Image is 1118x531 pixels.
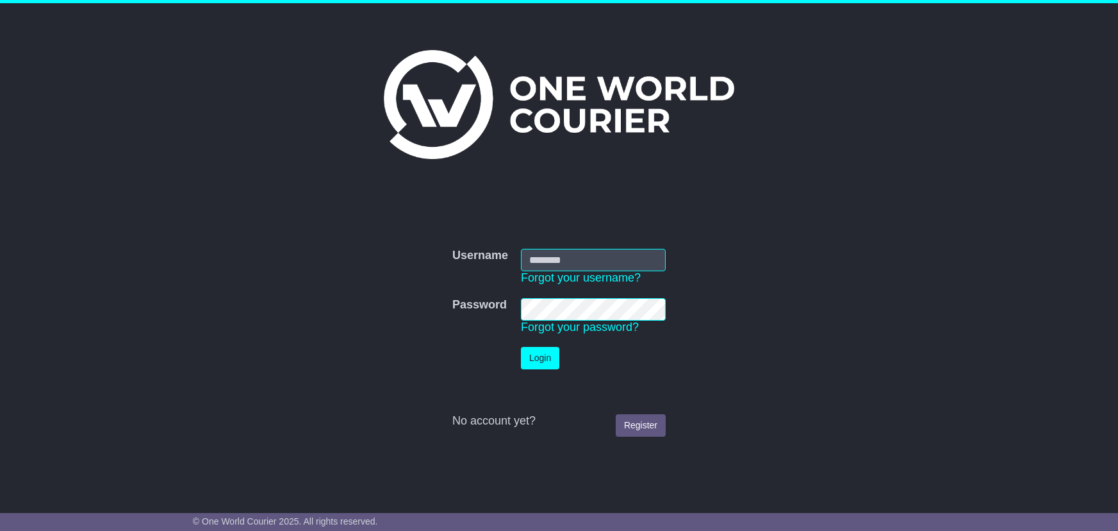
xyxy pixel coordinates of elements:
[521,347,559,369] button: Login
[452,298,507,312] label: Password
[521,321,639,333] a: Forgot your password?
[384,50,734,159] img: One World
[452,414,666,428] div: No account yet?
[452,249,508,263] label: Username
[616,414,666,437] a: Register
[521,271,641,284] a: Forgot your username?
[193,516,378,527] span: © One World Courier 2025. All rights reserved.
